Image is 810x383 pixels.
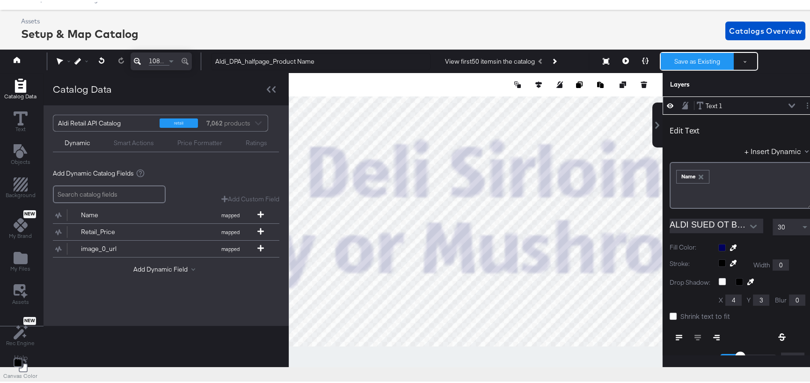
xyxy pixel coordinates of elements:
div: Layers [670,78,766,87]
input: Search catalog fields [53,184,166,202]
div: Namemapped [53,205,279,221]
span: Add Dynamic Catalog Fields [53,167,134,176]
div: Dynamic [65,137,90,146]
div: Retail_Price [81,226,149,235]
label: Drop Shadow: [670,276,712,285]
span: Catalog Data [4,91,36,98]
div: Edit Text [670,124,700,133]
button: Open [746,218,760,232]
div: Price Formatter [177,137,222,146]
div: Aldi Retail API Catalog [58,113,153,129]
div: Retail_Pricemapped [53,222,279,238]
span: My Files [10,263,30,271]
div: image_0_url [81,243,149,251]
span: mapped [204,227,256,234]
span: My Brand [9,230,32,238]
div: View first 50 items in the catalog [445,55,534,64]
span: mapped [204,244,256,250]
span: Canvas Color [3,370,37,378]
button: Add Custom Field [221,193,279,202]
div: retail [160,117,198,126]
span: 30 [778,221,785,229]
div: products [205,113,233,129]
span: Shrink text to fit [680,309,730,319]
span: mapped [204,210,256,217]
span: New [23,209,36,215]
div: Smart Actions [114,137,154,146]
label: Stroke: [670,258,711,269]
svg: Copy image [576,80,583,86]
button: Save as Existing [661,51,734,68]
button: Assets [7,280,35,307]
div: Setup & Map Catalog [21,24,139,40]
button: Add Text [5,140,36,167]
span: 1080% [149,55,169,64]
button: Text 1 [696,99,723,109]
button: Paste image [597,78,606,88]
button: Namemapped [53,205,268,221]
label: Blur [775,294,787,303]
button: Add Dynamic Field [133,263,199,272]
button: Text [8,108,33,134]
button: Help [7,348,34,365]
span: New [23,316,36,322]
button: Next Product [547,51,561,68]
span: Background [6,190,36,197]
div: Assets [21,15,139,24]
strong: 7,062 [205,113,224,129]
span: Assets [12,296,29,304]
button: NewMy Brand [3,206,37,241]
button: Retail_Pricemapped [53,222,268,238]
button: Catalogs Overview [725,20,805,38]
div: Ratings [246,137,267,146]
button: Copy image [576,78,585,88]
button: Add Files [5,247,36,273]
span: Text [15,124,26,131]
div: Text 1 [706,100,722,109]
span: Objects [11,156,30,164]
label: Line Height [670,352,713,361]
span: Rec Engine [6,338,35,345]
div: Catalog Data [53,81,112,94]
label: Width [753,259,770,268]
svg: Paste image [597,80,604,86]
div: image_0_urlmapped [53,239,279,255]
div: Name [81,209,149,218]
div: Name [677,169,709,181]
label: Y [747,294,751,303]
label: Fill Color: [670,241,711,250]
span: Catalogs Overview [729,22,802,36]
button: NewRec Engine [0,313,40,348]
a: Help [14,352,28,361]
label: X [719,294,723,303]
button: image_0_urlmapped [53,239,268,255]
